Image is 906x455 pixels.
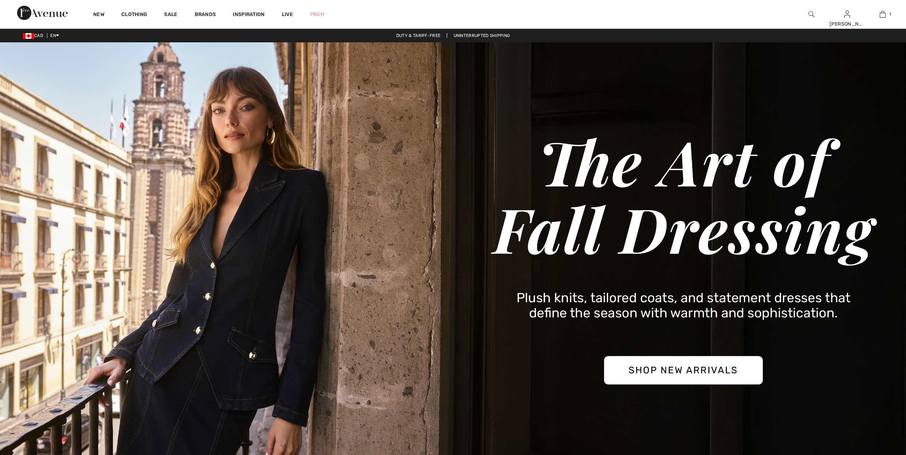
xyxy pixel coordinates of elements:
img: My Bag [880,10,886,18]
img: search the website [808,10,815,18]
a: 1 [865,10,900,18]
a: Sign In [844,11,850,17]
span: 1 [889,11,891,17]
a: Prom [310,11,324,18]
div: [PERSON_NAME] [829,20,864,28]
span: CAD [23,33,46,38]
a: Live [282,11,293,18]
img: My Info [844,10,850,18]
span: EN [50,33,59,38]
a: New [93,11,104,19]
a: Clothing [121,11,147,19]
img: 1ère Avenue [17,6,68,20]
a: Brands [195,11,216,19]
span: Inspiration [233,11,265,19]
a: Sale [164,11,177,19]
img: Canadian Dollar [23,33,34,39]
